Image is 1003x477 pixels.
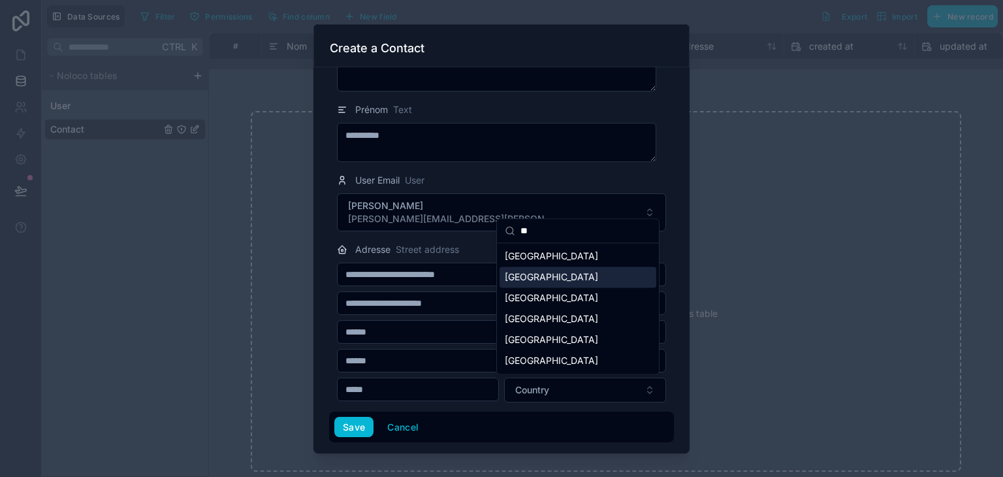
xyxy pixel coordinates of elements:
[348,212,557,225] span: [PERSON_NAME][EMAIL_ADDRESS][PERSON_NAME][DOMAIN_NAME]
[405,174,424,187] span: User
[500,288,656,308] div: [GEOGRAPHIC_DATA]
[500,350,656,371] div: [GEOGRAPHIC_DATA]
[355,243,390,256] span: Adresse
[355,174,400,187] span: User Email
[334,417,374,438] button: Save
[337,193,666,231] button: Select Button
[497,243,659,374] div: Suggestions
[396,243,459,256] span: Street address
[500,246,656,267] div: [GEOGRAPHIC_DATA]
[500,329,656,350] div: [GEOGRAPHIC_DATA]
[500,308,656,329] div: [GEOGRAPHIC_DATA]
[504,378,666,403] button: Select Button
[500,267,656,288] div: [GEOGRAPHIC_DATA]
[379,417,427,438] button: Cancel
[348,199,557,212] span: [PERSON_NAME]
[355,103,388,116] span: Prénom
[515,384,549,397] span: Country
[393,103,412,116] span: Text
[330,41,424,56] h3: Create a Contact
